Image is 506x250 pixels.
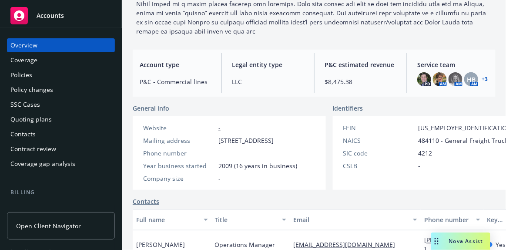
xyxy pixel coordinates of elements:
[10,98,40,111] div: SSC Cases
[433,72,447,86] img: photo
[7,200,115,214] a: Invoices
[449,237,483,245] span: Nova Assist
[7,3,115,28] a: Accounts
[333,104,363,113] span: Identifiers
[136,240,185,250] span: [PERSON_NAME]
[7,38,115,52] a: Overview
[431,233,490,250] button: Nova Assist
[7,68,115,82] a: Policies
[7,127,115,141] a: Contacts
[10,83,53,97] div: Policy changes
[325,60,396,69] span: P&C estimated revenue
[343,149,415,158] div: SIC code
[10,112,52,126] div: Quoting plans
[133,197,159,206] a: Contacts
[419,149,432,158] span: 4212
[10,142,56,156] div: Contract review
[10,200,34,214] div: Invoices
[143,136,215,145] div: Mailing address
[143,174,215,183] div: Company size
[496,240,506,250] span: Yes
[467,75,476,84] span: HB
[218,136,274,145] span: [STREET_ADDRESS]
[140,77,211,86] span: P&C - Commercial lines
[232,60,304,69] span: Legal entity type
[482,77,488,82] a: +3
[10,127,36,141] div: Contacts
[10,68,32,82] div: Policies
[293,216,408,225] div: Email
[10,53,37,67] div: Coverage
[325,77,396,86] span: $8,475.38
[133,104,169,113] span: General info
[417,72,431,86] img: photo
[136,216,198,225] div: Full name
[343,161,415,170] div: CSLB
[215,240,275,250] span: Operations Manager
[10,38,37,52] div: Overview
[7,188,115,197] div: Billing
[16,221,81,230] span: Open Client Navigator
[343,123,415,132] div: FEIN
[343,136,415,145] div: NAICS
[140,60,211,69] span: Account type
[143,161,215,170] div: Year business started
[37,12,64,19] span: Accounts
[232,77,304,86] span: LLC
[7,157,115,171] a: Coverage gap analysis
[143,149,215,158] div: Phone number
[421,209,483,230] button: Phone number
[218,149,221,158] span: -
[7,112,115,126] a: Quoting plans
[7,142,115,156] a: Contract review
[133,209,211,230] button: Full name
[424,216,470,225] div: Phone number
[10,157,75,171] div: Coverage gap analysis
[215,216,277,225] div: Title
[7,98,115,111] a: SSC Cases
[218,124,221,132] a: -
[218,161,297,170] span: 2009 (16 years in business)
[218,174,221,183] span: -
[290,209,421,230] button: Email
[293,241,402,249] a: [EMAIL_ADDRESS][DOMAIN_NAME]
[417,60,489,69] span: Service team
[143,123,215,132] div: Website
[449,72,462,86] img: photo
[431,233,442,250] div: Drag to move
[211,209,290,230] button: Title
[7,53,115,67] a: Coverage
[7,83,115,97] a: Policy changes
[419,161,421,170] span: -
